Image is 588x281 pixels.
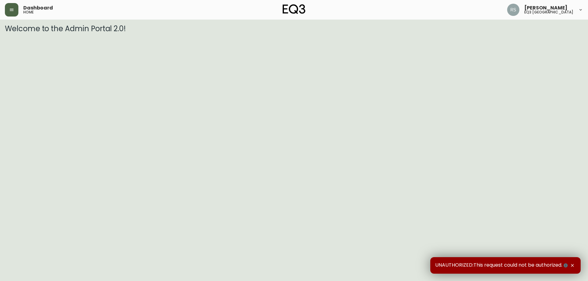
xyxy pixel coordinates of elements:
[524,10,573,14] h5: eq3 [GEOGRAPHIC_DATA]
[23,10,34,14] h5: home
[5,24,583,33] h3: Welcome to the Admin Portal 2.0!
[283,4,305,14] img: logo
[435,262,569,269] span: UNAUTHORIZED:This request could not be authorized.
[507,4,519,16] img: 8fb1f8d3fb383d4dec505d07320bdde0
[23,6,53,10] span: Dashboard
[524,6,567,10] span: [PERSON_NAME]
